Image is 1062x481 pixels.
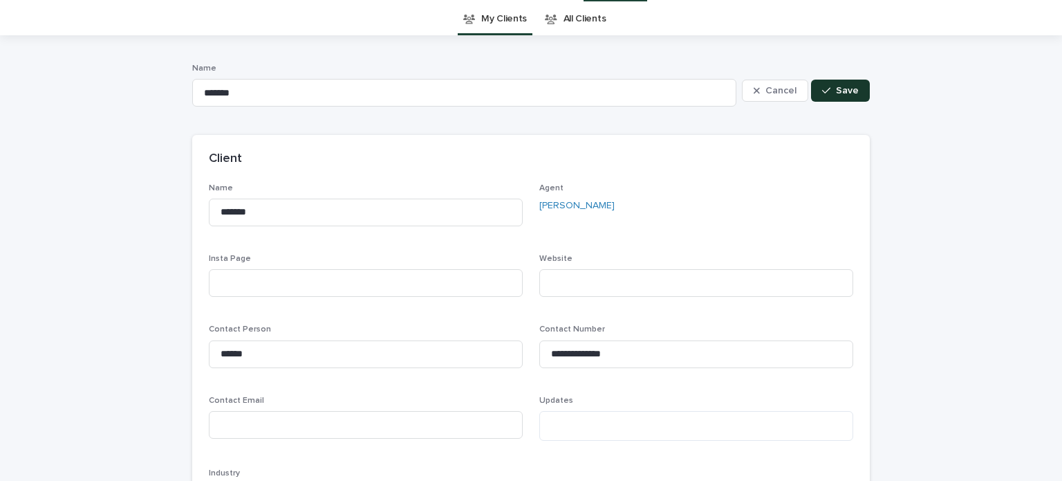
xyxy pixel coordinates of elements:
[192,64,216,73] span: Name
[539,397,573,405] span: Updates
[209,325,271,334] span: Contact Person
[539,184,563,192] span: Agent
[563,3,606,35] a: All Clients
[209,469,240,478] span: Industry
[539,325,605,334] span: Contact Number
[209,152,242,167] h2: Client
[209,184,233,192] span: Name
[742,80,808,102] button: Cancel
[209,397,264,405] span: Contact Email
[539,255,572,263] span: Website
[836,86,859,96] span: Save
[481,3,527,35] a: My Clients
[811,80,870,102] button: Save
[209,255,251,263] span: Insta Page
[539,199,615,213] a: [PERSON_NAME]
[765,86,796,96] span: Cancel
